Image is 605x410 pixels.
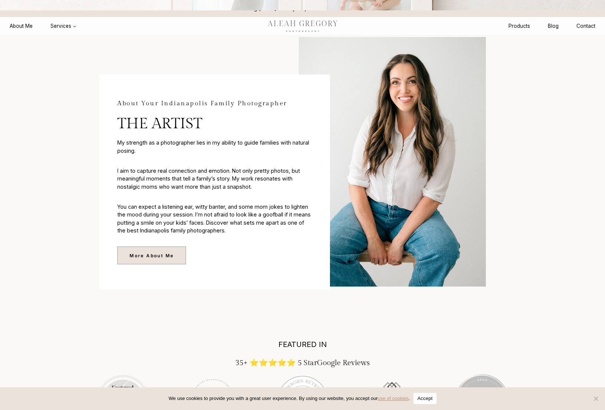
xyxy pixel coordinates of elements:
[500,19,604,33] nav: Secondary
[117,203,312,235] p: You can expect a listening ear, witty banter, and some mom jokes to lighten the mood during your ...
[299,37,486,287] img: Smiling photographer in white shirt and jeans
[96,358,509,367] h3: 35+ ⭐⭐⭐⭐⭐ 5 Star
[378,396,409,401] a: use of cookies
[539,19,568,33] a: Blog
[117,100,312,107] h2: About Your Indianapolis Family Photographer
[568,19,604,33] a: Contact
[258,17,347,34] img: aleah gregory logo
[169,395,410,402] span: We use cookies to provide you with a great user experience. By using our website, you accept our .
[317,358,370,367] a: Google Reviews
[500,19,539,33] a: Products
[96,340,509,355] h2: FEATURED IN
[413,393,436,404] button: Accept
[42,19,85,33] button: Child menu of Services
[130,252,174,259] span: More About Me
[117,113,312,135] p: the artist
[117,167,312,191] p: I aim to capture real connection and emotion. Not only pretty photos, but meaningful moments that...
[117,247,186,264] a: More About Me
[1,19,42,33] a: About Me
[117,139,312,155] p: My strength as a photographer lies in my ability to guide families with natural posing.
[1,19,85,33] nav: Primary
[592,395,599,402] span: No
